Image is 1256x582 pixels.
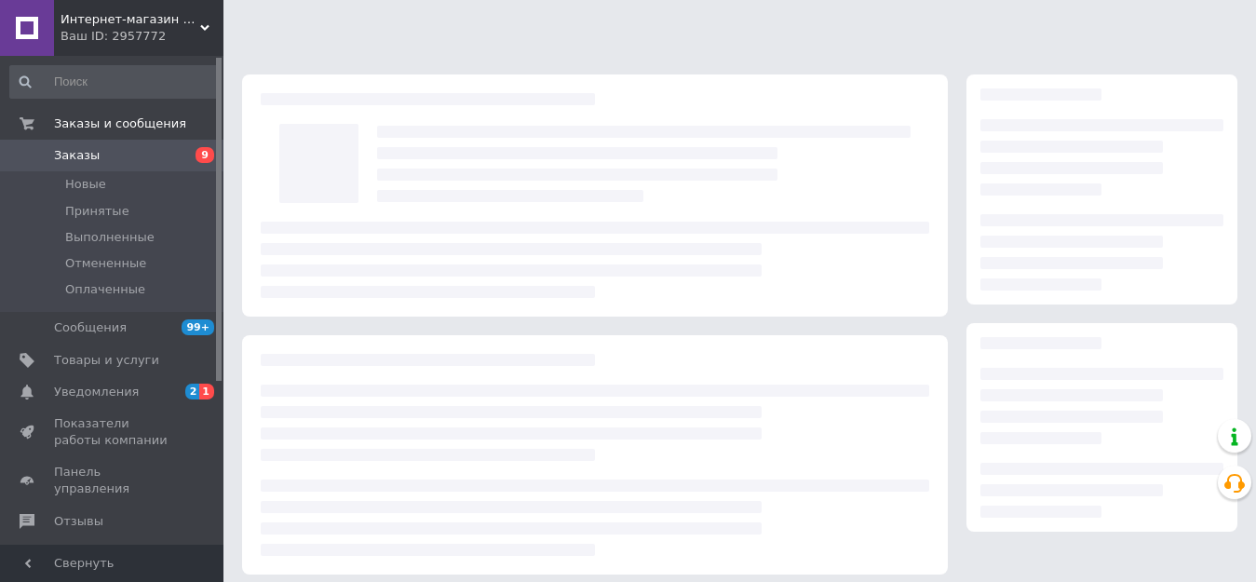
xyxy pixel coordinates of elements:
span: Уведомления [54,384,139,400]
span: Оплаченные [65,281,145,298]
span: Новые [65,176,106,193]
div: Ваш ID: 2957772 [61,28,223,45]
span: Заказы и сообщения [54,115,186,132]
span: Принятые [65,203,129,220]
span: 99+ [182,319,214,335]
span: Сообщения [54,319,127,336]
span: Отмененные [65,255,146,272]
span: 1 [199,384,214,399]
span: Показатели работы компании [54,415,172,449]
input: Поиск [9,65,220,99]
span: Заказы [54,147,100,164]
span: 9 [196,147,214,163]
span: 2 [185,384,200,399]
span: Панель управления [54,464,172,497]
span: Выполненные [65,229,155,246]
span: Интернет-магазин Dendis [61,11,200,28]
span: Товары и услуги [54,352,159,369]
span: Отзывы [54,513,103,530]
